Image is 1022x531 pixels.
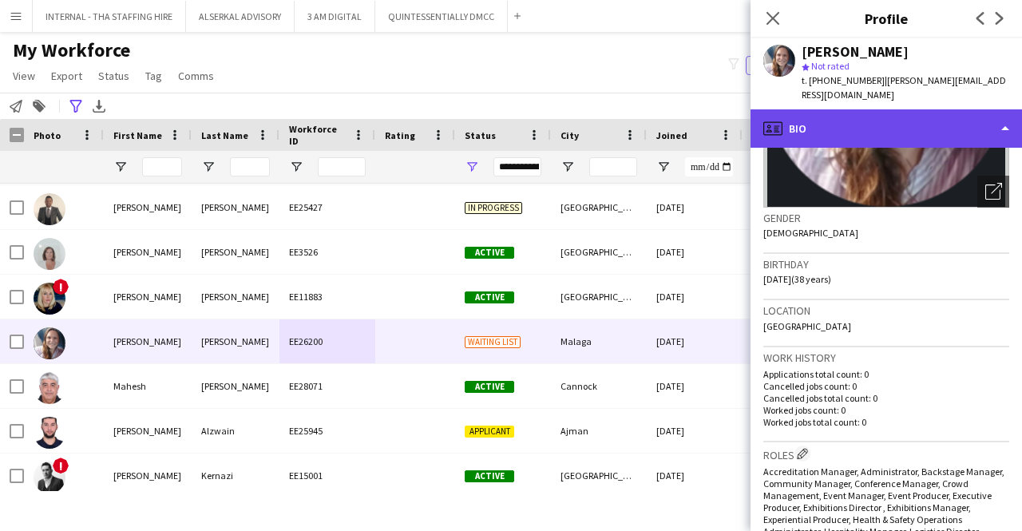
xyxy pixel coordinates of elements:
[763,380,1009,392] p: Cancelled jobs count: 0
[6,65,42,86] a: View
[279,275,375,319] div: EE11883
[763,303,1009,318] h3: Location
[647,364,743,408] div: [DATE]
[465,470,514,482] span: Active
[763,211,1009,225] h3: Gender
[318,157,366,176] input: Workforce ID Filter Input
[465,202,522,214] span: In progress
[201,129,248,141] span: Last Name
[89,97,109,116] app-action-btn: Export XLSX
[34,417,65,449] img: Mahmoud Alzwain
[647,409,743,453] div: [DATE]
[34,327,65,359] img: Louise Woodward
[104,364,192,408] div: Mahesh
[802,74,1006,101] span: | [PERSON_NAME][EMAIL_ADDRESS][DOMAIN_NAME]
[279,454,375,497] div: EE15001
[45,65,89,86] a: Export
[465,129,496,141] span: Status
[561,160,575,174] button: Open Filter Menu
[104,230,192,274] div: [PERSON_NAME]
[589,157,637,176] input: City Filter Input
[763,446,1009,462] h3: Roles
[104,409,192,453] div: [PERSON_NAME]
[104,275,192,319] div: [PERSON_NAME]
[51,69,82,83] span: Export
[551,185,647,229] div: [GEOGRAPHIC_DATA]
[230,157,270,176] input: Last Name Filter Input
[977,176,1009,208] div: Open photos pop-in
[465,247,514,259] span: Active
[561,129,579,141] span: City
[763,368,1009,380] p: Applications total count: 0
[465,291,514,303] span: Active
[145,69,162,83] span: Tag
[192,185,279,229] div: [PERSON_NAME]
[34,238,65,270] img: Linda Gordon
[279,230,375,274] div: EE3526
[746,56,826,75] button: Everyone5,964
[763,227,858,239] span: [DEMOGRAPHIC_DATA]
[763,351,1009,365] h3: Work history
[186,1,295,32] button: ALSERKAL ADVISORY
[763,257,1009,271] h3: Birthday
[98,69,129,83] span: Status
[295,1,375,32] button: 3 AM DIGITAL
[763,273,831,285] span: [DATE] (38 years)
[811,60,850,72] span: Not rated
[289,160,303,174] button: Open Filter Menu
[192,319,279,363] div: [PERSON_NAME]
[53,458,69,474] span: !
[647,319,743,363] div: [DATE]
[192,275,279,319] div: [PERSON_NAME]
[6,97,26,116] app-action-btn: Notify workforce
[647,454,743,497] div: [DATE]
[375,1,508,32] button: QUINTESSENTIALLY DMCC
[104,319,192,363] div: [PERSON_NAME]
[30,97,49,116] app-action-btn: Add to tag
[34,283,65,315] img: lisa johnson
[465,426,514,438] span: Applicant
[113,160,128,174] button: Open Filter Menu
[685,157,733,176] input: Joined Filter Input
[34,372,65,404] img: Mahesh Ruparelia
[551,454,647,497] div: [GEOGRAPHIC_DATA]
[802,45,909,59] div: [PERSON_NAME]
[113,129,162,141] span: First Name
[279,319,375,363] div: EE26200
[751,8,1022,29] h3: Profile
[104,454,192,497] div: [PERSON_NAME]
[34,462,65,493] img: Mahmoud Kernazi
[192,364,279,408] div: [PERSON_NAME]
[551,230,647,274] div: [GEOGRAPHIC_DATA]
[192,230,279,274] div: [PERSON_NAME]
[178,69,214,83] span: Comms
[33,1,186,32] button: INTERNAL - THA STAFFING HIRE
[647,275,743,319] div: [DATE]
[279,409,375,453] div: EE25945
[92,65,136,86] a: Status
[66,97,85,116] app-action-btn: Advanced filters
[763,392,1009,404] p: Cancelled jobs total count: 0
[172,65,220,86] a: Comms
[551,364,647,408] div: Cannock
[142,157,182,176] input: First Name Filter Input
[465,336,521,348] span: Waiting list
[751,109,1022,148] div: Bio
[13,38,130,62] span: My Workforce
[279,364,375,408] div: EE28071
[743,230,838,274] div: 1,080 days
[656,160,671,174] button: Open Filter Menu
[192,454,279,497] div: Kernazi
[34,193,65,225] img: Laurence Whittle
[289,123,347,147] span: Workforce ID
[385,129,415,141] span: Rating
[279,185,375,229] div: EE25427
[763,404,1009,416] p: Worked jobs count: 0
[647,230,743,274] div: [DATE]
[34,129,61,141] span: Photo
[551,319,647,363] div: Malaga
[139,65,168,86] a: Tag
[53,279,69,295] span: !
[802,74,885,86] span: t. [PHONE_NUMBER]
[763,416,1009,428] p: Worked jobs total count: 0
